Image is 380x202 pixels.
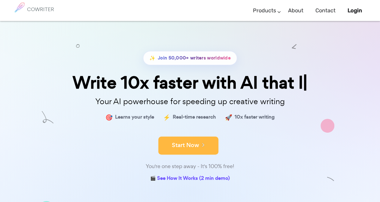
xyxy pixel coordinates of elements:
[27,7,54,12] h6: COWRITER
[158,137,218,155] button: Start Now
[163,113,170,122] span: ⚡
[40,162,340,171] div: You're one step away - It's 100% free!
[158,54,231,62] span: Join 50,000+ writers worldwide
[150,174,230,183] a: 🎬 See How It Works (2 min demo)
[149,54,155,62] span: ✨
[225,113,232,122] span: 🚀
[288,2,303,20] a: About
[253,2,276,20] a: Products
[348,7,362,14] b: Login
[105,113,113,122] span: 🎯
[348,2,362,20] a: Login
[40,95,340,108] p: Your AI powerhouse for speeding up creative writing
[115,113,154,122] span: Learns your style
[173,113,216,122] span: Real-time research
[40,74,340,91] div: Write 10x faster with AI that l
[315,2,336,20] a: Contact
[235,113,275,122] span: 10x faster writing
